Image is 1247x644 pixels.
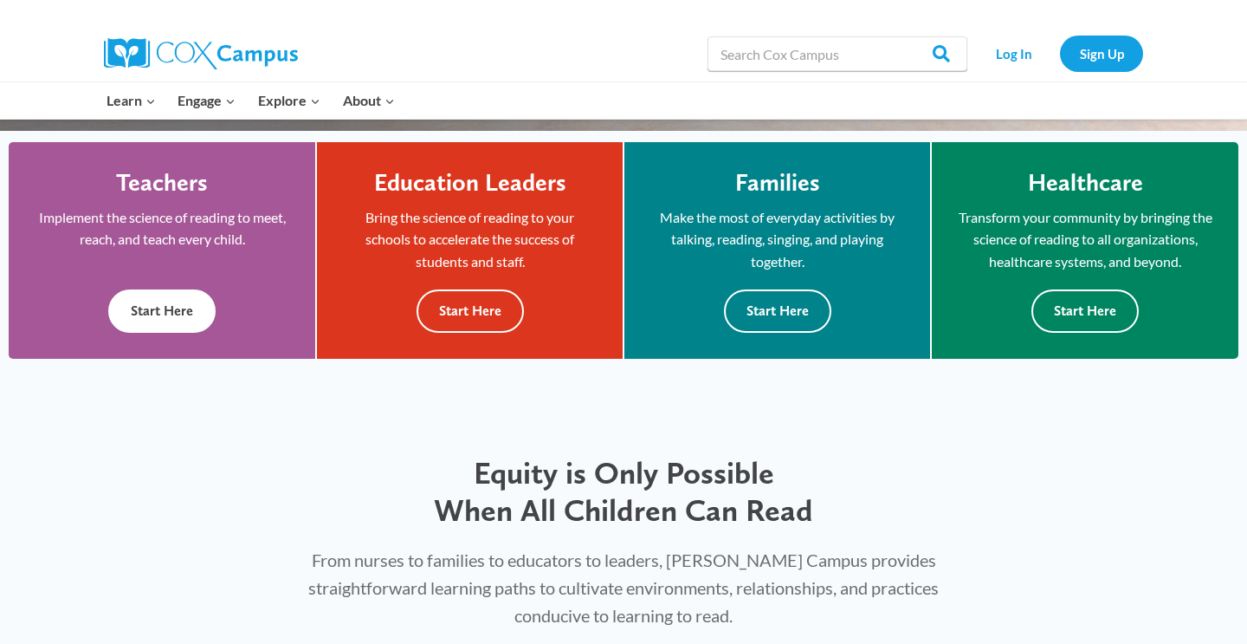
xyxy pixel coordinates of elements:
button: Start Here [724,289,831,332]
nav: Secondary Navigation [976,36,1143,71]
a: Families Make the most of everyday activities by talking, reading, singing, and playing together.... [624,142,930,359]
button: Child menu of About [332,82,406,119]
button: Start Here [1031,289,1139,332]
h4: Education Leaders [374,168,566,198]
h4: Healthcare [1028,168,1143,198]
p: From nurses to families to educators to leaders, [PERSON_NAME] Campus provides straightforward le... [288,546,959,629]
a: Healthcare Transform your community by bringing the science of reading to all organizations, heal... [932,142,1238,359]
p: Bring the science of reading to your schools to accelerate the success of students and staff. [343,206,597,273]
a: Sign Up [1060,36,1143,71]
h4: Teachers [116,168,208,198]
a: Education Leaders Bring the science of reading to your schools to accelerate the success of stude... [317,142,623,359]
a: Log In [976,36,1051,71]
button: Child menu of Engage [167,82,248,119]
p: Transform your community by bringing the science of reading to all organizations, healthcare syst... [958,206,1212,273]
button: Start Here [108,289,216,332]
img: Cox Campus [104,38,298,69]
nav: Primary Navigation [95,82,405,119]
input: Search Cox Campus [707,36,967,71]
span: Equity is Only Possible When All Children Can Read [434,454,813,529]
button: Child menu of Explore [247,82,332,119]
a: Teachers Implement the science of reading to meet, reach, and teach every child. Start Here [9,142,315,359]
p: Implement the science of reading to meet, reach, and teach every child. [35,206,289,250]
h4: Families [735,168,820,198]
p: Make the most of everyday activities by talking, reading, singing, and playing together. [650,206,904,273]
button: Start Here [417,289,524,332]
button: Child menu of Learn [95,82,167,119]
